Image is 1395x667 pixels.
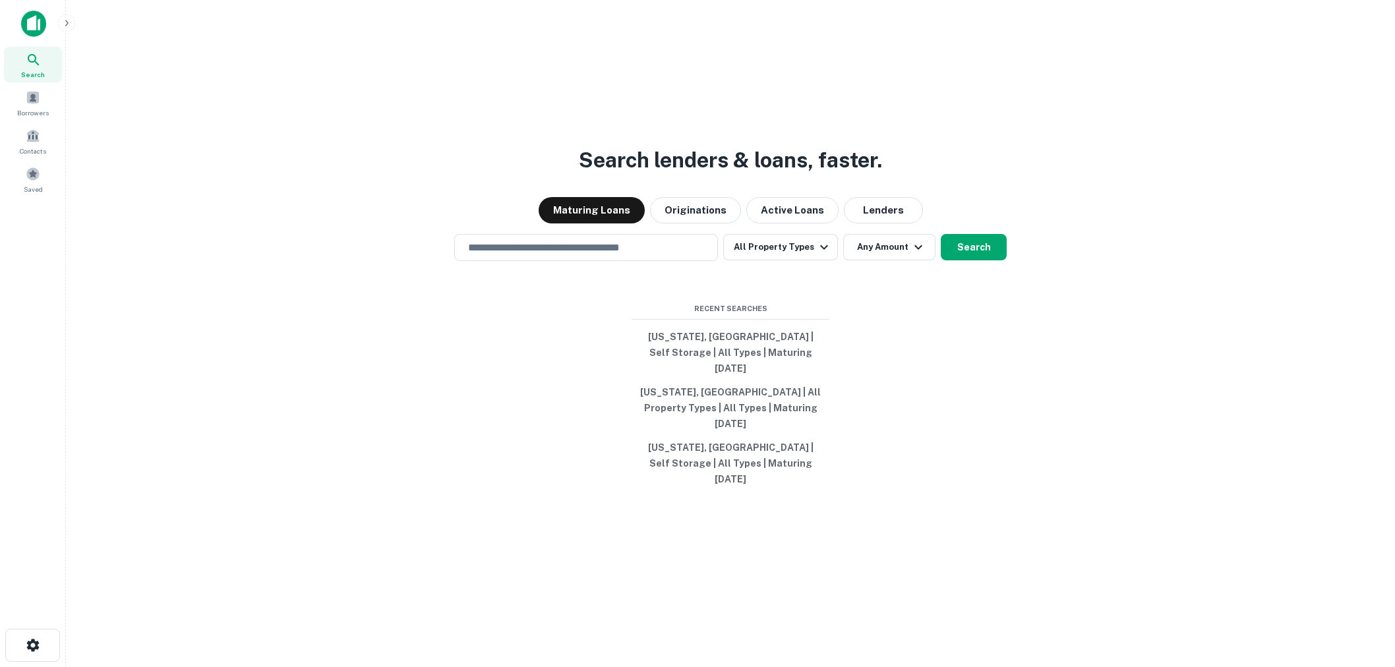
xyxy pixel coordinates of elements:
[4,161,62,197] a: Saved
[4,47,62,82] a: Search
[632,436,829,491] button: [US_STATE], [GEOGRAPHIC_DATA] | Self Storage | All Types | Maturing [DATE]
[24,184,43,194] span: Saved
[539,197,645,223] button: Maturing Loans
[1329,562,1395,625] iframe: Chat Widget
[4,123,62,159] a: Contacts
[941,234,1007,260] button: Search
[632,380,829,436] button: [US_STATE], [GEOGRAPHIC_DATA] | All Property Types | All Types | Maturing [DATE]
[21,69,45,80] span: Search
[843,234,935,260] button: Any Amount
[723,234,838,260] button: All Property Types
[579,144,882,176] h3: Search lenders & loans, faster.
[746,197,839,223] button: Active Loans
[650,197,741,223] button: Originations
[17,107,49,118] span: Borrowers
[844,197,923,223] button: Lenders
[632,325,829,380] button: [US_STATE], [GEOGRAPHIC_DATA] | Self Storage | All Types | Maturing [DATE]
[4,85,62,121] a: Borrowers
[20,146,46,156] span: Contacts
[632,303,829,314] span: Recent Searches
[21,11,46,37] img: capitalize-icon.png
